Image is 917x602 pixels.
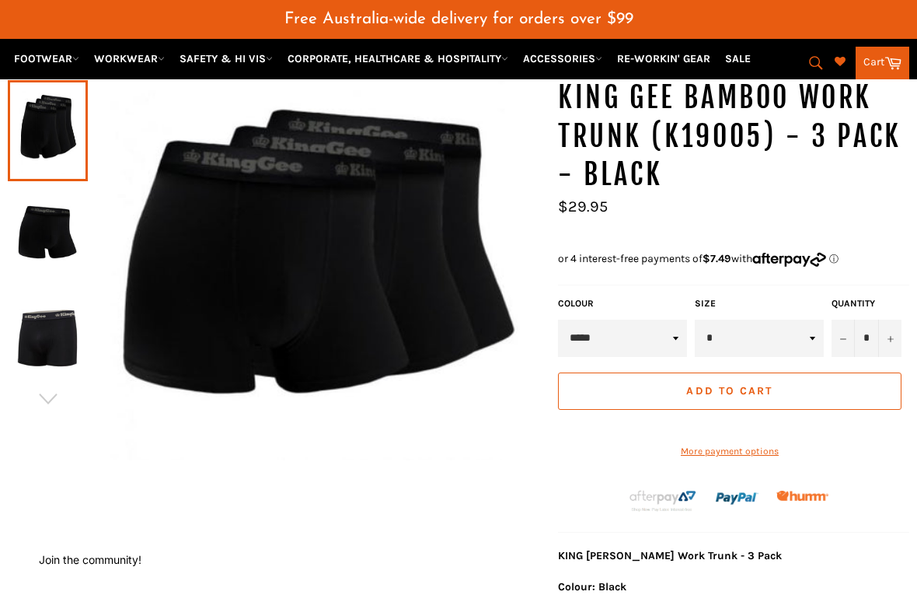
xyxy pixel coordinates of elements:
[88,79,542,460] img: KING GEE Bamboo Work Trunk - Workin Gear
[878,320,901,357] button: Increase item quantity by one
[558,297,687,310] label: COLOUR
[716,478,758,520] img: paypal.png
[517,45,608,72] a: ACCESSORIES
[558,445,901,458] a: More payment options
[16,296,80,382] img: KING GEE Bamboo Work Trunk - Workin Gear
[39,553,141,566] button: Join the community!
[719,45,757,72] a: SALE
[611,45,717,72] a: RE-WORKIN' GEAR
[558,198,608,215] span: $29.95
[16,192,80,278] img: KING GEE Bamboo Work Trunk - Workin Gear
[558,549,782,562] strong: KING [PERSON_NAME] Work Trunk - 3 Pack
[776,491,829,502] img: Humm_core_logo_RGB-01_300x60px_small_195d8312-4386-4de7-b182-0ef9b6303a37.png
[695,297,824,310] label: Size
[281,45,514,72] a: CORPORATE, HEALTHCARE & HOSPITALITY
[628,488,698,513] img: Afterpay-Logo-on-dark-bg_large.png
[832,320,855,357] button: Reduce item quantity by one
[284,11,633,27] span: Free Australia-wide delivery for orders over $99
[856,47,909,79] a: Cart
[686,384,772,397] span: Add to Cart
[558,580,626,593] strong: Colour: Black
[173,45,279,72] a: SAFETY & HI VIS
[558,79,909,194] h1: KING GEE Bamboo Work Trunk (K19005) - 3 Pack - Black
[832,297,901,310] label: Quantity
[558,373,901,410] button: Add to Cart
[88,45,171,72] a: WORKWEAR
[8,45,85,72] a: FOOTWEAR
